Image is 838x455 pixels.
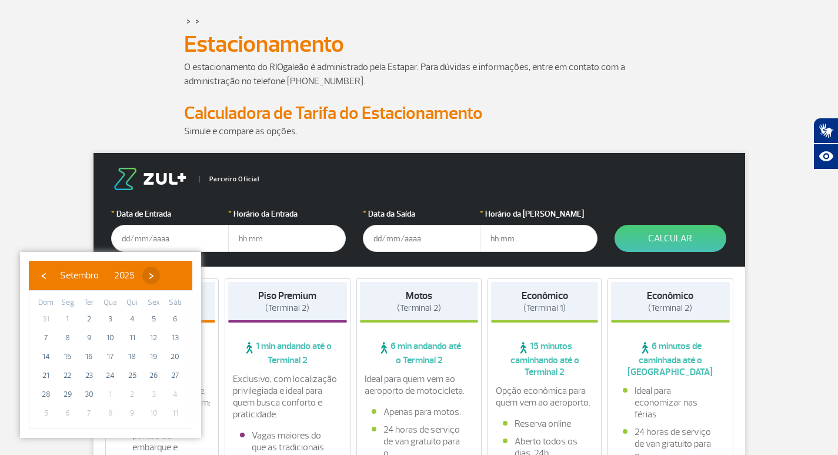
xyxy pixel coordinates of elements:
[60,270,99,281] span: Setembro
[813,144,838,170] button: Abrir recursos assistivos.
[78,297,100,310] th: weekday
[360,340,479,366] span: 6 min andando até o Terminal 2
[199,176,259,182] span: Parceiro Oficial
[58,310,77,328] span: 1
[503,418,586,430] li: Reserva online
[121,297,143,310] th: weekday
[166,404,185,423] span: 11
[79,385,98,404] span: 30
[100,297,122,310] th: weekday
[123,310,142,328] span: 4
[144,310,163,328] span: 5
[123,328,142,347] span: 11
[35,267,52,284] button: ‹
[36,328,55,347] span: 7
[111,225,229,252] input: dd/mm/aaaa
[35,297,57,310] th: weekday
[186,14,191,28] a: >
[166,328,185,347] span: 13
[36,310,55,328] span: 31
[144,366,163,385] span: 26
[79,347,98,366] span: 16
[36,385,55,404] span: 28
[58,328,77,347] span: 8
[480,208,597,220] label: Horário da [PERSON_NAME]
[363,208,480,220] label: Data da Saída
[36,366,55,385] span: 21
[144,404,163,423] span: 10
[57,297,79,310] th: weekday
[142,267,160,284] button: ›
[144,385,163,404] span: 3
[522,290,568,302] strong: Econômico
[101,347,120,366] span: 17
[228,225,346,252] input: hh:mm
[79,404,98,423] span: 7
[144,328,163,347] span: 12
[166,347,185,366] span: 20
[265,303,309,314] span: (Terminal 2)
[79,366,98,385] span: 23
[101,404,120,423] span: 8
[480,225,597,252] input: hh:mm
[164,297,186,310] th: weekday
[20,252,201,438] bs-datepicker-container: calendar
[523,303,566,314] span: (Terminal 1)
[101,328,120,347] span: 10
[623,385,718,420] li: Ideal para economizar nas férias
[111,208,229,220] label: Data de Entrada
[397,303,441,314] span: (Terminal 2)
[615,225,726,252] button: Calcular
[58,366,77,385] span: 22
[228,340,347,366] span: 1 min andando até o Terminal 2
[406,290,432,302] strong: Motos
[58,347,77,366] span: 15
[611,340,730,378] span: 6 minutos de caminhada até o [GEOGRAPHIC_DATA]
[166,310,185,328] span: 6
[143,297,165,310] th: weekday
[111,168,189,190] img: logo-zul.png
[195,14,199,28] a: >
[372,406,467,418] li: Apenas para motos.
[106,267,142,284] button: 2025
[184,34,655,54] h1: Estacionamento
[52,267,106,284] button: Setembro
[258,290,316,302] strong: Piso Premium
[496,385,593,408] p: Opção econômica para quem vem ao aeroporto.
[166,385,185,404] span: 4
[101,310,120,328] span: 3
[184,124,655,138] p: Simule e compare as opções.
[123,347,142,366] span: 18
[79,310,98,328] span: 2
[36,404,55,423] span: 5
[35,268,160,280] bs-datepicker-navigation-view: ​ ​ ​
[647,290,693,302] strong: Econômico
[813,118,838,144] button: Abrir tradutor de língua de sinais.
[491,340,598,378] span: 15 minutos caminhando até o Terminal 2
[123,385,142,404] span: 2
[101,366,120,385] span: 24
[648,303,692,314] span: (Terminal 2)
[79,328,98,347] span: 9
[813,118,838,170] div: Plugin de acessibilidade da Hand Talk.
[123,366,142,385] span: 25
[58,404,77,423] span: 6
[36,347,55,366] span: 14
[365,373,474,397] p: Ideal para quem vem ao aeroporto de motocicleta.
[58,385,77,404] span: 29
[123,404,142,423] span: 9
[228,208,346,220] label: Horário da Entrada
[101,385,120,404] span: 1
[233,373,342,420] p: Exclusivo, com localização privilegiada e ideal para quem busca conforto e praticidade.
[166,366,185,385] span: 27
[363,225,480,252] input: dd/mm/aaaa
[240,430,335,453] li: Vagas maiores do que as tradicionais.
[144,347,163,366] span: 19
[184,102,655,124] h2: Calculadora de Tarifa do Estacionamento
[114,270,135,281] span: 2025
[184,60,655,88] p: O estacionamento do RIOgaleão é administrado pela Estapar. Para dúvidas e informações, entre em c...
